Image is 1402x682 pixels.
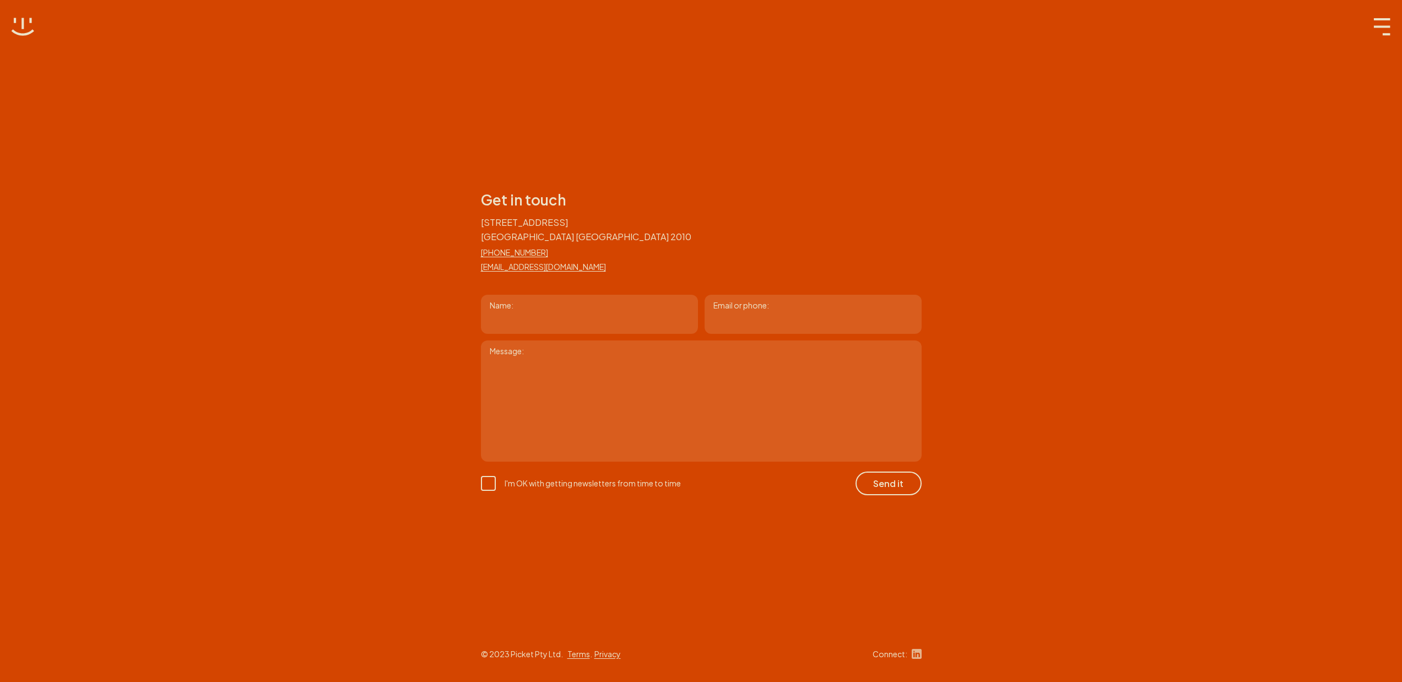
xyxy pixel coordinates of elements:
p: Connect: [873,648,907,660]
span: I'm OK with getting newsletters from time to time [505,478,681,488]
p: © 2023 Picket Pty Ltd. [481,648,563,660]
a: Privacy [594,649,621,659]
p: [STREET_ADDRESS] [GEOGRAPHIC_DATA] [GEOGRAPHIC_DATA] 2010 [481,215,691,244]
a: [EMAIL_ADDRESS][DOMAIN_NAME] [481,261,691,273]
button: Send it [856,472,922,495]
a: Terms [567,649,590,659]
label: Email or phone: [713,299,769,311]
a: [PHONE_NUMBER] [481,246,691,258]
label: Name: [490,299,513,311]
h2: Get in touch [481,191,691,209]
div: . [567,648,627,660]
label: Message: [481,340,922,361]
